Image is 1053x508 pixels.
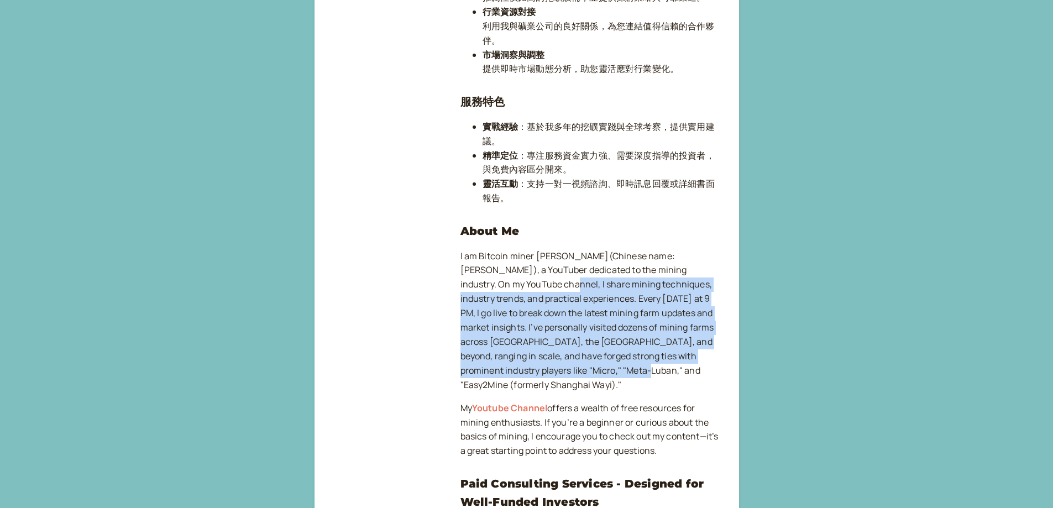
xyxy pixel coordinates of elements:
p: I am Bitcoin miner [PERSON_NAME](Chinese name:[PERSON_NAME]), a YouTuber dedicated to the mining ... [460,249,721,392]
a: Youtube Channel [472,402,547,414]
li: 利用我與礦業公司的良好關係，為您連結值得信賴的合作夥伴。 [483,5,721,48]
li: ：專注服務資金實力強、需要深度指導的投資者，與免費內容區分開來。 [483,149,721,177]
strong: 行業資源對接 [483,6,536,18]
li: ：支持一對一視頻諮詢、即時訊息回覆或詳細書面報告。 [483,177,721,206]
strong: 服務特色 [460,95,505,108]
strong: 市場洞察與調整 [483,49,545,61]
strong: About Me [460,224,520,238]
li: ：基於我多年的挖礦實踐與全球考察，提供實用建議。 [483,120,721,149]
li: 提供即時市場動態分析，助您靈活應對行業變化。 [483,48,721,77]
strong: Paid Consulting Services - Designed for Well-Funded Investors [460,477,704,508]
strong: 靈活互動 [483,177,518,190]
strong: 精準定位 [483,149,518,161]
strong: 實戰經驗 [483,121,518,133]
p: My offers a wealth of free resources for mining enthusiasts. If you’re a beginner or curious abou... [460,401,721,459]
